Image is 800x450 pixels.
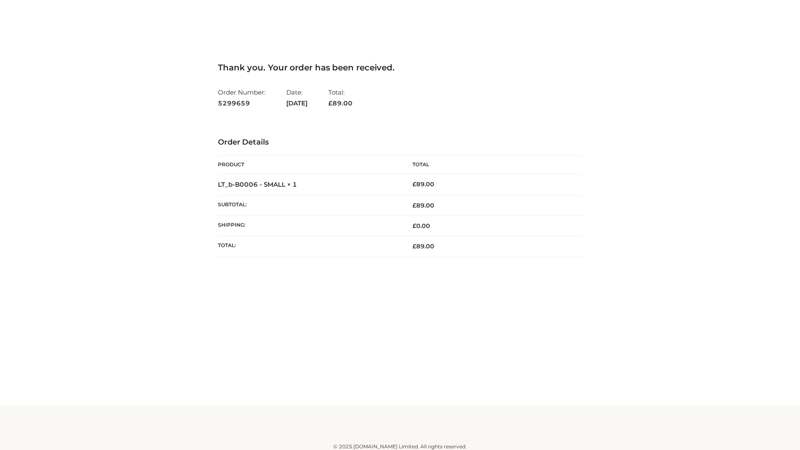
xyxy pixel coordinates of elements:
[286,85,307,110] li: Date:
[328,85,352,110] li: Total:
[286,98,307,109] strong: [DATE]
[218,155,400,174] th: Product
[218,138,582,147] h3: Order Details
[412,222,430,230] bdi: 0.00
[218,195,400,215] th: Subtotal:
[412,180,416,188] span: £
[412,242,434,250] span: 89.00
[218,216,400,236] th: Shipping:
[412,202,434,209] span: 89.00
[218,85,265,110] li: Order Number:
[218,62,582,72] h3: Thank you. Your order has been received.
[400,155,582,174] th: Total
[412,222,416,230] span: £
[218,180,285,188] a: LT_b-B0006 - SMALL
[218,98,265,109] strong: 5299659
[412,180,434,188] bdi: 89.00
[287,180,297,188] strong: × 1
[328,99,352,107] span: 89.00
[328,99,332,107] span: £
[218,236,400,257] th: Total:
[412,242,416,250] span: £
[412,202,416,209] span: £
